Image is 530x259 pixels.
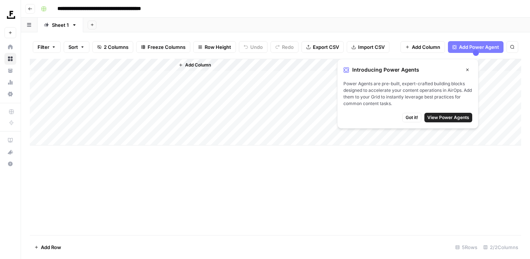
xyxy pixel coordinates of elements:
button: What's new? [4,146,16,158]
div: 5 Rows [452,241,480,253]
a: Browse [4,53,16,65]
button: Filter [33,41,61,53]
span: Import CSV [358,43,385,51]
button: Add Column [400,41,445,53]
a: AirOps Academy [4,134,16,146]
span: Freeze Columns [148,43,185,51]
a: Your Data [4,65,16,76]
button: Import CSV [347,41,389,53]
span: Export CSV [313,43,339,51]
button: 2 Columns [92,41,133,53]
button: Undo [239,41,268,53]
button: Add Row [30,241,66,253]
button: Add Power Agent [448,41,504,53]
span: View Power Agents [427,114,469,121]
span: Sort [68,43,78,51]
span: 2 Columns [104,43,128,51]
button: Row Height [193,41,236,53]
button: View Power Agents [424,113,472,122]
a: Usage [4,76,16,88]
div: 2/2 Columns [480,241,521,253]
a: Sheet 1 [38,18,83,32]
div: Sheet 1 [52,21,69,29]
span: Add Power Agent [459,43,499,51]
img: Foundation Inc. Logo [4,8,18,22]
div: What's new? [5,147,16,158]
span: Add Row [41,244,61,251]
div: Introducing Power Agents [343,65,472,75]
button: Export CSV [301,41,344,53]
button: Freeze Columns [136,41,190,53]
span: Add Column [412,43,440,51]
a: Settings [4,88,16,100]
button: Got it! [402,113,421,122]
button: Sort [64,41,89,53]
button: Redo [271,41,298,53]
div: Close [462,52,473,58]
button: Workspace: Foundation Inc. [4,6,16,24]
span: Filter [38,43,49,51]
span: Got it! [406,114,418,121]
span: Power Agents are pre-built, expert-crafted building blocks designed to accelerate your content op... [343,80,472,107]
span: Add Column [185,62,211,68]
span: Undo [250,43,263,51]
span: Redo [282,43,294,51]
button: Add Column [176,60,214,70]
span: Row Height [205,43,231,51]
a: Home [4,41,16,53]
button: Help + Support [4,158,16,170]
